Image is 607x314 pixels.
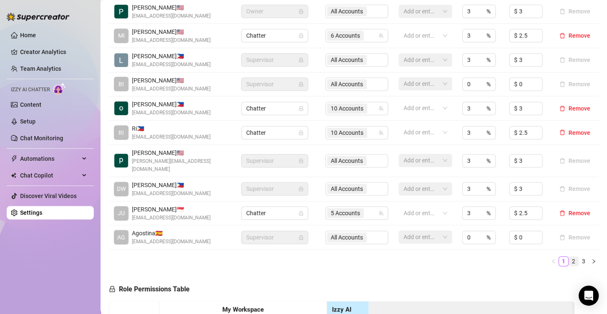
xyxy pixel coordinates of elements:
span: lock [298,57,303,62]
span: [EMAIL_ADDRESS][DOMAIN_NAME] [132,133,211,141]
span: lock [109,286,116,292]
button: left [548,256,558,266]
span: Agostina 🇪🇸 [132,229,211,238]
span: Remove [568,105,590,112]
button: Remove [556,232,594,242]
span: [PERSON_NAME] 🇵🇭 [132,100,211,109]
span: lock [298,82,303,87]
span: [EMAIL_ADDRESS][DOMAIN_NAME] [132,61,211,69]
button: Remove [556,128,594,138]
a: Chat Monitoring [20,135,63,142]
span: delete [559,106,565,111]
button: Remove [556,6,594,16]
span: 6 Accounts [327,31,364,41]
li: 1 [558,256,568,266]
span: Izzy AI Chatter [11,86,50,94]
span: delete [559,210,565,216]
span: 6 Accounts [331,31,360,40]
img: paige [114,154,128,167]
button: Remove [556,103,594,113]
span: [EMAIL_ADDRESS][DOMAIN_NAME] [132,109,211,117]
img: Paige [114,5,128,18]
span: lock [298,106,303,111]
span: lock [298,130,303,135]
span: [EMAIL_ADDRESS][DOMAIN_NAME] [132,190,211,198]
span: Supervisor [246,154,303,167]
li: 2 [568,256,579,266]
span: BI [118,80,124,89]
span: Chatter [246,102,303,115]
img: Krish [114,101,128,115]
img: Lorenzo [114,53,128,67]
span: delete [559,129,565,135]
span: MI [118,31,125,40]
a: Setup [20,118,36,125]
span: Automations [20,152,80,165]
button: Remove [556,79,594,89]
span: Chat Copilot [20,169,80,182]
span: Remove [568,210,590,216]
span: 10 Accounts [331,104,363,113]
span: left [551,259,556,264]
a: Creator Analytics [20,45,87,59]
span: Supervisor [246,231,303,244]
a: Content [20,101,41,108]
span: 10 Accounts [327,128,367,138]
span: [PERSON_NAME] 🇵🇭 [132,51,211,61]
span: Supervisor [246,78,303,90]
span: lock [298,33,303,38]
a: Team Analytics [20,65,61,72]
strong: Izzy AI [332,306,351,313]
a: Home [20,32,36,39]
a: 1 [559,257,568,266]
span: Remove [568,129,590,136]
img: logo-BBDzfeDw.svg [7,13,69,21]
span: team [378,130,383,135]
span: Owner [246,5,303,18]
button: Remove [556,55,594,65]
span: [PERSON_NAME][EMAIL_ADDRESS][DOMAIN_NAME] [132,157,231,173]
span: Supervisor [246,54,303,66]
button: Remove [556,208,594,218]
span: lock [298,9,303,14]
span: 10 Accounts [327,103,367,113]
a: 3 [579,257,588,266]
span: Chatter [246,126,303,139]
li: Previous Page [548,256,558,266]
span: team [378,33,383,38]
img: AI Chatter [53,82,66,95]
span: Ri 🇵🇭 [132,124,211,133]
span: DW [117,184,126,193]
li: Next Page [589,256,599,266]
span: [EMAIL_ADDRESS][DOMAIN_NAME] [132,214,211,222]
button: Remove [556,156,594,166]
span: JU [118,208,125,218]
span: [EMAIL_ADDRESS][DOMAIN_NAME] [132,238,211,246]
span: thunderbolt [11,155,18,162]
span: [PERSON_NAME] 🇺🇸 [132,76,211,85]
span: [PERSON_NAME] 🇺🇸 [132,3,211,12]
h5: Role Permissions Table [109,284,190,294]
a: Settings [20,209,42,216]
span: [PERSON_NAME] 🇺🇸 [132,148,231,157]
span: Supervisor [246,183,303,195]
span: delete [559,33,565,39]
span: [PERSON_NAME] 🇸🇬 [132,205,211,214]
span: lock [298,186,303,191]
div: Open Intercom Messenger [579,286,599,306]
span: [EMAIL_ADDRESS][DOMAIN_NAME] [132,36,211,44]
li: 3 [579,256,589,266]
span: 10 Accounts [331,128,363,137]
strong: My Workspace [222,306,264,313]
span: lock [298,235,303,240]
span: lock [298,158,303,163]
img: Chat Copilot [11,172,16,178]
a: Discover Viral Videos [20,193,77,199]
span: 5 Accounts [327,208,364,218]
span: Chatter [246,207,303,219]
span: [PERSON_NAME] 🇺🇸 [132,27,211,36]
span: AG [117,233,125,242]
button: right [589,256,599,266]
span: Chatter [246,29,303,42]
span: Remove [568,32,590,39]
